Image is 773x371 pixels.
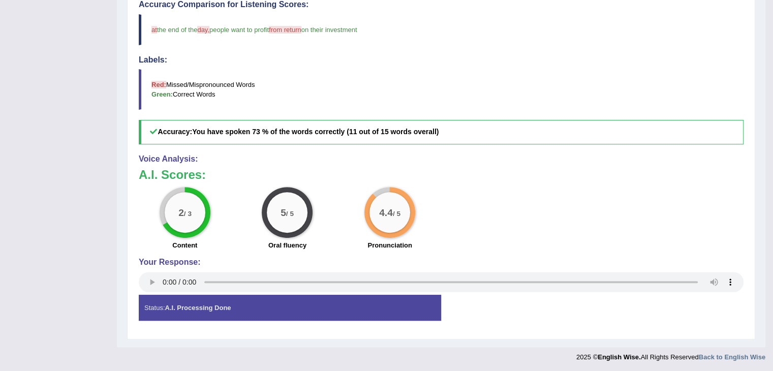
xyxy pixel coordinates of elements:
span: people want to profit [209,26,269,34]
span: day, [197,26,209,34]
blockquote: Missed/Mispronounced Words Correct Words [139,69,744,110]
strong: English Wise. [598,353,640,361]
h4: Voice Analysis: [139,154,744,164]
div: 2025 © All Rights Reserved [576,347,765,362]
b: You have spoken 73 % of the words correctly (11 out of 15 words overall) [192,128,439,136]
big: 4.4 [379,207,393,218]
div: Status: [139,295,441,321]
span: from return [269,26,301,34]
label: Pronunciation [367,240,412,250]
h5: Accuracy: [139,120,744,144]
a: Back to English Wise [699,353,765,361]
b: Green: [151,90,173,98]
big: 5 [281,207,287,218]
span: at [151,26,157,34]
b: Red: [151,81,166,88]
strong: A.I. Processing Done [165,304,231,312]
h4: Your Response: [139,258,744,267]
small: / 5 [286,209,294,217]
b: A.I. Scores: [139,168,206,181]
span: on their investment [301,26,357,34]
label: Oral fluency [268,240,306,250]
big: 2 [178,207,184,218]
span: the end of the [157,26,198,34]
small: / 5 [393,209,400,217]
h4: Labels: [139,55,744,65]
label: Content [172,240,197,250]
small: / 3 [184,209,192,217]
